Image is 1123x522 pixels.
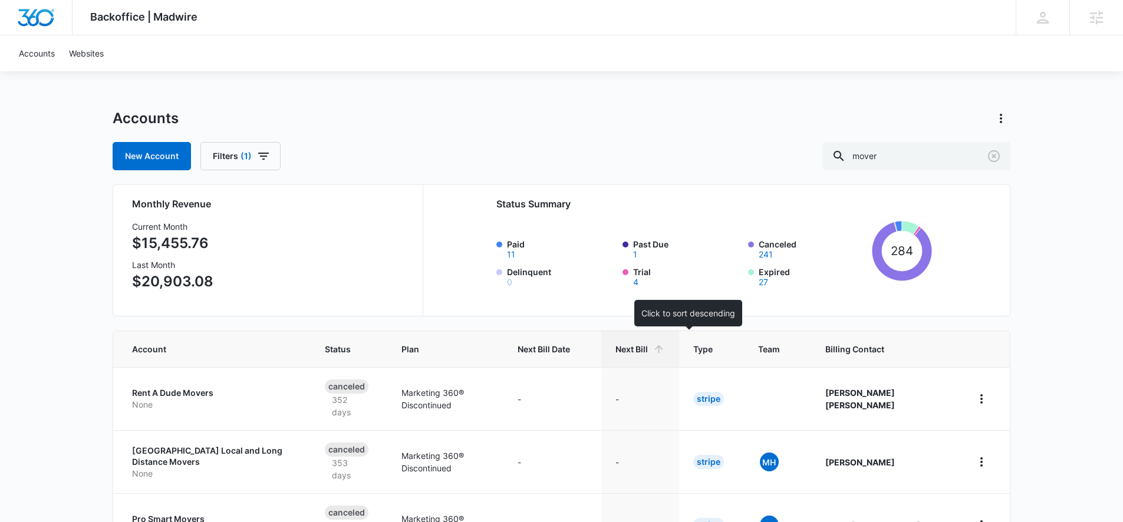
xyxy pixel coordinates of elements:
td: - [601,367,679,430]
p: $15,455.76 [132,233,213,254]
p: Rent A Dude Movers [132,387,297,399]
span: Next Bill [615,343,648,355]
td: - [503,430,601,493]
span: Type [693,343,713,355]
label: Past Due [633,238,742,259]
label: Paid [507,238,615,259]
span: MH [760,452,779,471]
button: Actions [992,109,1010,128]
a: [GEOGRAPHIC_DATA] Local and Long Distance MoversNone [132,445,297,480]
div: Stripe [693,455,724,469]
input: Search [822,142,1010,170]
h3: Current Month [132,220,213,233]
button: Trial [633,278,638,286]
a: New Account [113,142,191,170]
h1: Accounts [113,110,179,127]
strong: [PERSON_NAME] [PERSON_NAME] [825,388,895,410]
button: Expired [759,278,768,286]
p: 352 days [325,394,373,418]
div: Canceled [325,442,368,457]
span: Account [132,343,279,355]
h3: Last Month [132,259,213,271]
td: - [601,430,679,493]
span: Next Bill Date [518,343,570,355]
span: Team [758,343,780,355]
tspan: 284 [891,243,913,258]
p: Marketing 360® Discontinued [401,386,489,411]
p: Marketing 360® Discontinued [401,450,489,474]
p: $20,903.08 [132,271,213,292]
div: Canceled [325,379,368,394]
td: - [503,367,601,430]
label: Trial [633,266,742,286]
a: Rent A Dude MoversNone [132,387,297,410]
span: Billing Contact [825,343,944,355]
button: Canceled [759,250,773,259]
p: [GEOGRAPHIC_DATA] Local and Long Distance Movers [132,445,297,468]
span: (1) [241,152,252,160]
span: Status [325,343,356,355]
strong: [PERSON_NAME] [825,457,895,467]
div: Canceled [325,506,368,520]
div: Click to sort descending [634,300,742,326]
label: Expired [759,266,867,286]
a: Websites [62,35,111,71]
button: Paid [507,250,515,259]
p: 353 days [325,457,373,481]
p: None [132,399,297,411]
button: Past Due [633,250,637,259]
div: Stripe [693,392,724,406]
button: home [972,389,991,408]
button: Filters(1) [200,142,281,170]
h2: Monthly Revenue [132,197,409,211]
label: Delinquent [507,266,615,286]
button: home [972,452,991,471]
a: Accounts [12,35,62,71]
span: Backoffice | Madwire [90,11,197,23]
label: Canceled [759,238,867,259]
p: None [132,468,297,480]
span: Plan [401,343,489,355]
h2: Status Summary [496,197,932,211]
button: Clear [984,147,1003,166]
